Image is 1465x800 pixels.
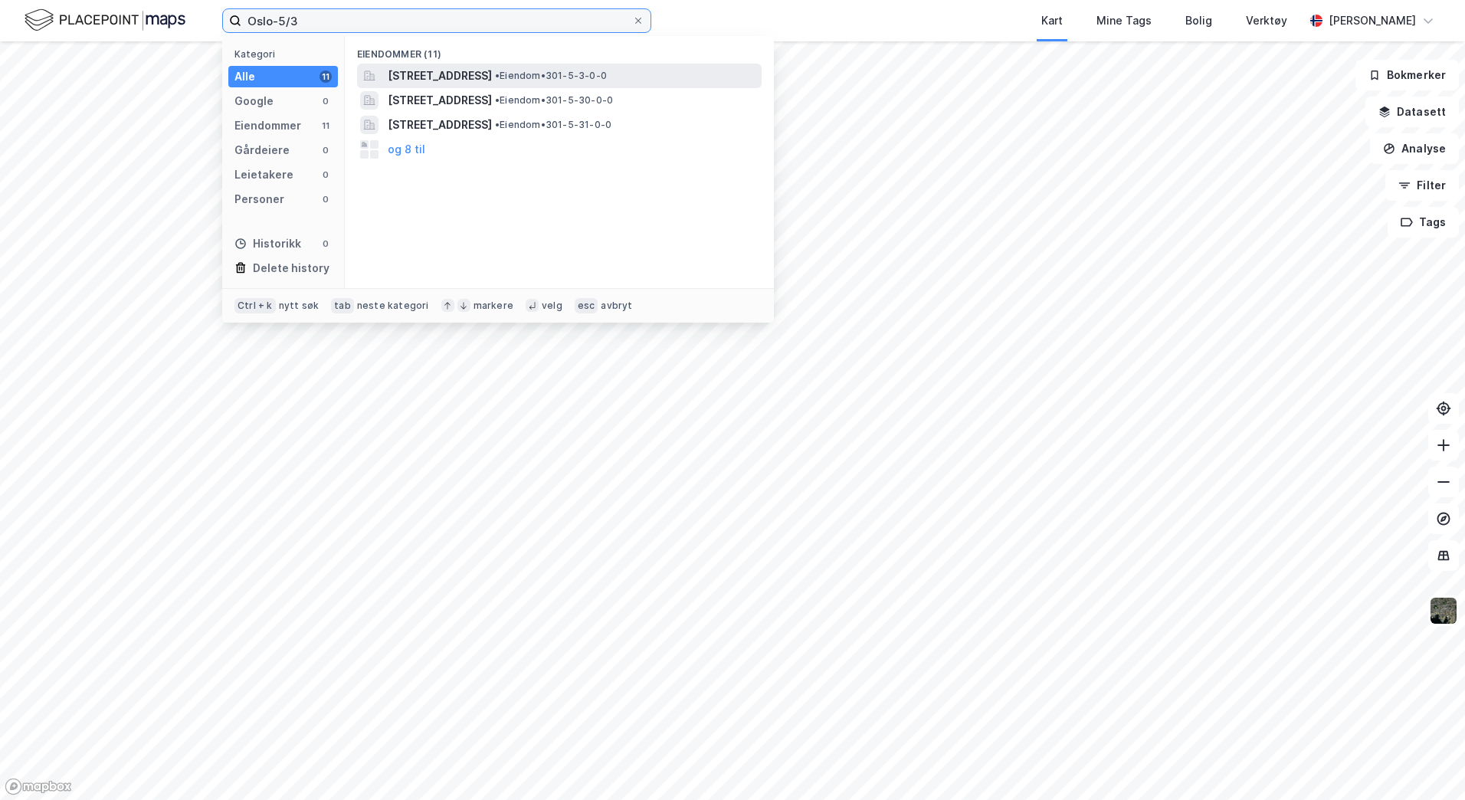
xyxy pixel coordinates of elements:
div: 0 [320,193,332,205]
div: neste kategori [357,300,429,312]
div: 0 [320,95,332,107]
img: logo.f888ab2527a4732fd821a326f86c7f29.svg [25,7,185,34]
span: • [495,94,500,106]
button: Datasett [1365,97,1459,127]
span: • [495,70,500,81]
button: Tags [1388,207,1459,238]
div: Delete history [253,259,329,277]
a: Mapbox homepage [5,778,72,795]
div: Google [234,92,274,110]
div: 11 [320,120,332,132]
iframe: Chat Widget [1388,726,1465,800]
input: Søk på adresse, matrikkel, gårdeiere, leietakere eller personer [241,9,632,32]
div: Mine Tags [1096,11,1152,30]
button: og 8 til [388,140,425,159]
div: Verktøy [1246,11,1287,30]
div: avbryt [601,300,632,312]
div: Ctrl + k [234,298,276,313]
div: Kategori [234,48,338,60]
span: Eiendom • 301-5-31-0-0 [495,119,611,131]
button: Filter [1385,170,1459,201]
div: esc [575,298,598,313]
div: Kart [1041,11,1063,30]
span: Eiendom • 301-5-3-0-0 [495,70,607,82]
span: • [495,119,500,130]
div: Historikk [234,234,301,253]
span: [STREET_ADDRESS] [388,91,492,110]
div: markere [474,300,513,312]
div: Eiendommer [234,116,301,135]
div: Bolig [1185,11,1212,30]
div: 0 [320,169,332,181]
div: tab [331,298,354,313]
span: Eiendom • 301-5-30-0-0 [495,94,613,107]
button: Analyse [1370,133,1459,164]
div: Eiendommer (11) [345,36,774,64]
button: Bokmerker [1355,60,1459,90]
div: 11 [320,70,332,83]
div: Gårdeiere [234,141,290,159]
span: [STREET_ADDRESS] [388,116,492,134]
div: nytt søk [279,300,320,312]
span: [STREET_ADDRESS] [388,67,492,85]
img: 9k= [1429,596,1458,625]
div: 0 [320,238,332,250]
div: Personer [234,190,284,208]
div: Kontrollprogram for chat [1388,726,1465,800]
div: 0 [320,144,332,156]
div: Alle [234,67,255,86]
div: [PERSON_NAME] [1329,11,1416,30]
div: Leietakere [234,166,293,184]
div: velg [542,300,562,312]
